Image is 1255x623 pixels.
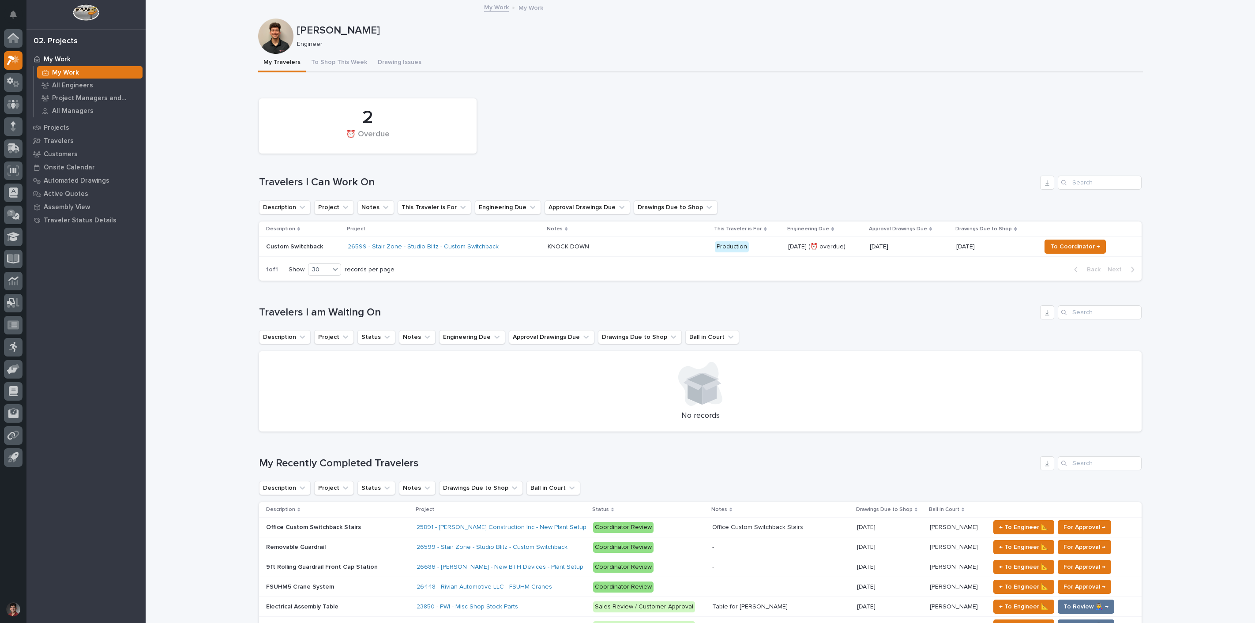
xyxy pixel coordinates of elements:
div: 30 [308,265,330,274]
button: Description [259,200,311,214]
a: Active Quotes [26,187,146,200]
span: ← To Engineer 📐 [999,522,1048,533]
button: users-avatar [4,600,23,619]
a: 25891 - [PERSON_NAME] Construction Inc - New Plant Setup - Mezzanine Project [417,524,644,531]
p: Office Custom Switchback Stairs [266,522,363,531]
button: ← To Engineer 📐 [993,600,1054,614]
p: [DATE] [857,562,877,571]
tr: FSUHM5 Crane SystemFSUHM5 Crane System 26448 - Rivian Automotive LLC - FSUHM Cranes Coordinator R... [259,577,1142,597]
div: 02. Projects [34,37,78,46]
p: [DATE] [857,582,877,591]
div: Coordinator Review [593,562,654,573]
a: My Work [26,53,146,66]
h1: Travelers I am Waiting On [259,306,1037,319]
p: [DATE] [857,601,877,611]
span: Back [1082,266,1101,274]
p: Description [266,505,295,514]
a: 26448 - Rivian Automotive LLC - FSUHM Cranes [417,583,552,591]
button: Notifications [4,5,23,24]
p: Project Managers and Engineers [52,94,139,102]
p: All Managers [52,107,94,115]
button: My Travelers [258,54,306,72]
button: Back [1067,266,1104,274]
p: [PERSON_NAME] [297,24,1139,37]
p: All Engineers [52,82,93,90]
p: Assembly View [44,203,90,211]
p: Removable Guardrail [266,542,327,551]
p: Drawings Due to Shop [955,224,1012,234]
button: ← To Engineer 📐 [993,540,1054,554]
a: My Work [34,66,146,79]
a: Projects [26,121,146,134]
p: Drawings Due to Shop [856,505,913,514]
p: Status [592,505,609,514]
p: Custom Switchback [266,243,341,251]
div: Sales Review / Customer Approval [593,601,695,612]
input: Search [1058,456,1142,470]
p: My Work [52,69,79,77]
button: Approval Drawings Due [545,200,630,214]
p: Engineer [297,41,1136,48]
div: Office Custom Switchback Stairs [712,524,803,531]
button: Project [314,200,354,214]
input: Search [1058,305,1142,319]
p: Travelers [44,137,74,145]
input: Search [1058,176,1142,190]
button: To Coordinator → [1045,240,1106,254]
p: [PERSON_NAME] [930,582,980,591]
p: 1 of 1 [259,259,285,281]
span: Next [1108,266,1127,274]
a: 26599 - Stair Zone - Studio Blitz - Custom Switchback [348,243,499,251]
p: My Work [44,56,71,64]
p: Project [416,505,434,514]
p: Projects [44,124,69,132]
p: [DATE] (⏰ overdue) [788,243,863,251]
button: This Traveler is For [398,200,471,214]
p: Ball in Court [929,505,959,514]
span: For Approval → [1063,562,1105,572]
a: Travelers [26,134,146,147]
button: Status [357,330,395,344]
a: Project Managers and Engineers [34,92,146,104]
button: To Shop This Week [306,54,372,72]
div: Table for [PERSON_NAME] [712,603,788,611]
p: 9ft Rolling Guardrail Front Cap Station [266,562,380,571]
button: Description [259,330,311,344]
div: ⏰ Overdue [274,130,462,148]
tr: 9ft Rolling Guardrail Front Cap Station9ft Rolling Guardrail Front Cap Station 26686 - [PERSON_NA... [259,557,1142,577]
span: ← To Engineer 📐 [999,601,1048,612]
a: 23850 - PWI - Misc Shop Stock Parts [417,603,518,611]
span: For Approval → [1063,542,1105,552]
button: Project [314,481,354,495]
div: - [712,544,714,551]
a: Automated Drawings [26,174,146,187]
tr: Office Custom Switchback StairsOffice Custom Switchback Stairs 25891 - [PERSON_NAME] Construction... [259,518,1142,537]
tr: Custom Switchback26599 - Stair Zone - Studio Blitz - Custom Switchback KNOCK DOWN Production[DATE... [259,237,1142,257]
p: Notes [711,505,727,514]
p: [PERSON_NAME] [930,601,980,611]
button: Notes [399,481,436,495]
button: Engineering Due [475,200,541,214]
div: Coordinator Review [593,522,654,533]
button: ← To Engineer 📐 [993,520,1054,534]
a: Onsite Calendar [26,161,146,174]
p: [DATE] [857,542,877,551]
div: - [712,563,714,571]
button: Drawings Due to Shop [634,200,718,214]
p: Show [289,266,304,274]
button: For Approval → [1058,540,1111,554]
a: Assembly View [26,200,146,214]
button: Approval Drawings Due [509,330,594,344]
button: ← To Engineer 📐 [993,580,1054,594]
a: 26599 - Stair Zone - Studio Blitz - Custom Switchback [417,544,567,551]
button: Ball in Court [685,330,739,344]
p: This Traveler is For [714,224,762,234]
span: To Review 👨‍🏭 → [1063,601,1108,612]
a: 26686 - [PERSON_NAME] - New BTH Devices - Plant Setup [417,563,583,571]
p: [DATE] [857,522,877,531]
p: Customers [44,150,78,158]
p: Traveler Status Details [44,217,116,225]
